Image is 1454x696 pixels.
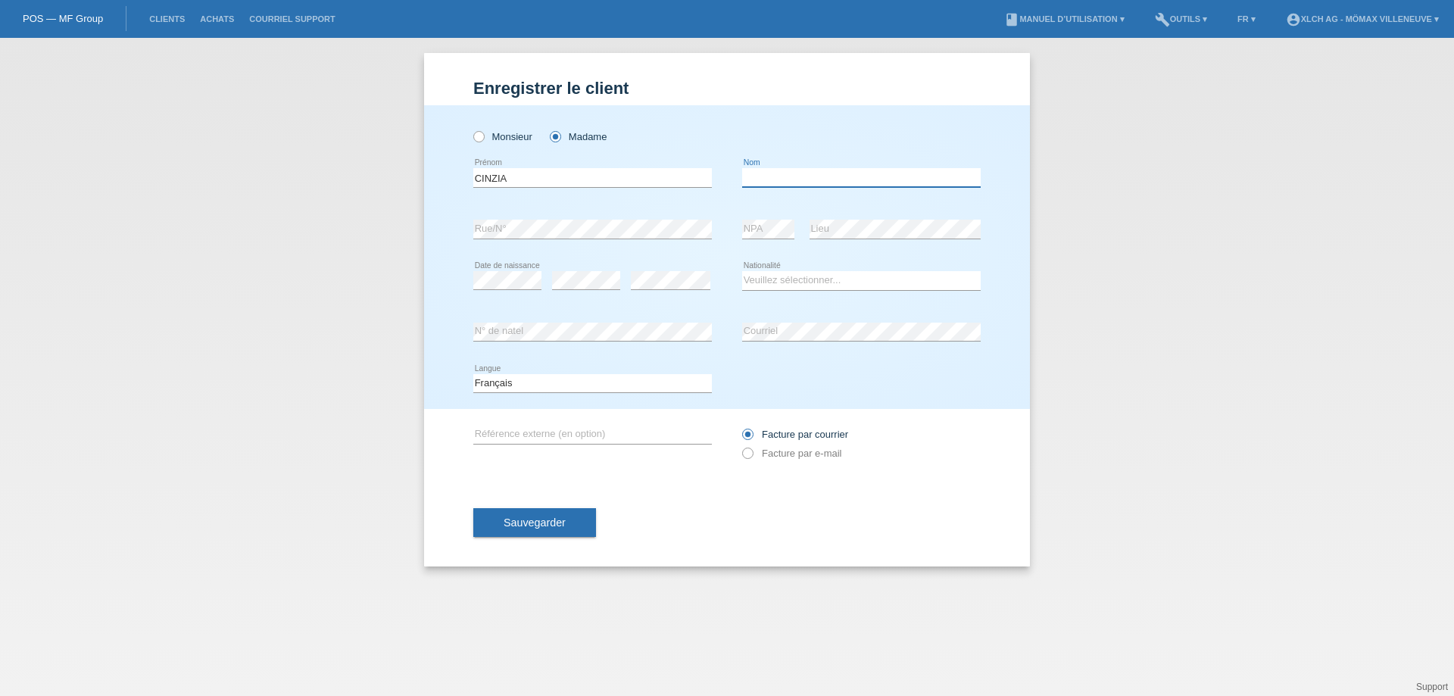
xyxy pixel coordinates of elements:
[142,14,192,23] a: Clients
[23,13,103,24] a: POS — MF Group
[550,131,607,142] label: Madame
[192,14,242,23] a: Achats
[1286,12,1301,27] i: account_circle
[742,429,752,448] input: Facture par courrier
[1004,12,1019,27] i: book
[1147,14,1215,23] a: buildOutils ▾
[242,14,342,23] a: Courriel Support
[550,131,560,141] input: Madame
[1230,14,1263,23] a: FR ▾
[1278,14,1446,23] a: account_circleXLCH AG - Mömax Villeneuve ▾
[742,429,848,440] label: Facture par courrier
[1416,682,1448,692] a: Support
[473,508,596,537] button: Sauvegarder
[473,131,532,142] label: Monsieur
[742,448,752,467] input: Facture par e-mail
[473,79,981,98] h1: Enregistrer le client
[504,517,566,529] span: Sauvegarder
[473,131,483,141] input: Monsieur
[997,14,1131,23] a: bookManuel d’utilisation ▾
[1155,12,1170,27] i: build
[742,448,841,459] label: Facture par e-mail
